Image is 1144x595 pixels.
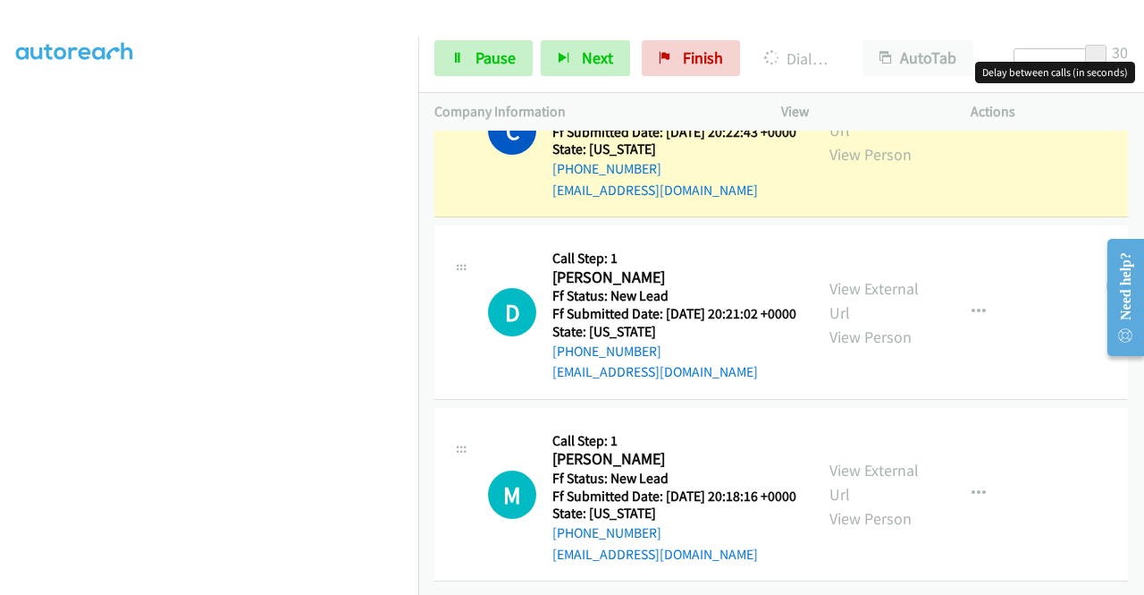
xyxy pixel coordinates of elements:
[552,323,796,341] h5: State: [US_STATE]
[1112,40,1128,64] div: 30
[829,327,912,347] a: View Person
[552,524,661,541] a: [PHONE_NUMBER]
[552,449,791,470] h2: [PERSON_NAME]
[1093,226,1144,369] iframe: Resource Center
[434,40,533,76] a: Pause
[683,47,723,68] span: Finish
[488,288,536,336] h1: D
[552,470,796,488] h5: Ff Status: New Lead
[829,508,912,529] a: View Person
[552,182,758,199] a: [EMAIL_ADDRESS][DOMAIN_NAME]
[764,47,830,71] p: Dialing [PERSON_NAME]
[971,101,1128,123] p: Actions
[781,101,938,123] p: View
[552,546,758,563] a: [EMAIL_ADDRESS][DOMAIN_NAME]
[488,471,536,519] h1: M
[488,288,536,336] div: The call is yet to be attempted
[582,47,613,68] span: Next
[552,250,796,268] h5: Call Step: 1
[552,432,796,450] h5: Call Step: 1
[434,101,749,123] p: Company Information
[488,471,536,519] div: The call is yet to be attempted
[552,160,661,177] a: [PHONE_NUMBER]
[975,62,1135,83] div: Delay between calls (in seconds)
[552,305,796,323] h5: Ff Submitted Date: [DATE] 20:21:02 +0000
[552,287,796,305] h5: Ff Status: New Lead
[642,40,740,76] a: Finish
[829,278,919,323] a: View External Url
[488,106,536,155] h1: C
[475,47,516,68] span: Pause
[541,40,630,76] button: Next
[552,343,661,360] a: [PHONE_NUMBER]
[552,123,796,141] h5: Ff Submitted Date: [DATE] 20:22:43 +0000
[552,363,758,380] a: [EMAIL_ADDRESS][DOMAIN_NAME]
[552,505,796,523] h5: State: [US_STATE]
[829,144,912,165] a: View Person
[862,40,973,76] button: AutoTab
[552,140,796,158] h5: State: [US_STATE]
[829,460,919,505] a: View External Url
[552,268,791,288] h2: [PERSON_NAME]
[552,488,796,506] h5: Ff Submitted Date: [DATE] 20:18:16 +0000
